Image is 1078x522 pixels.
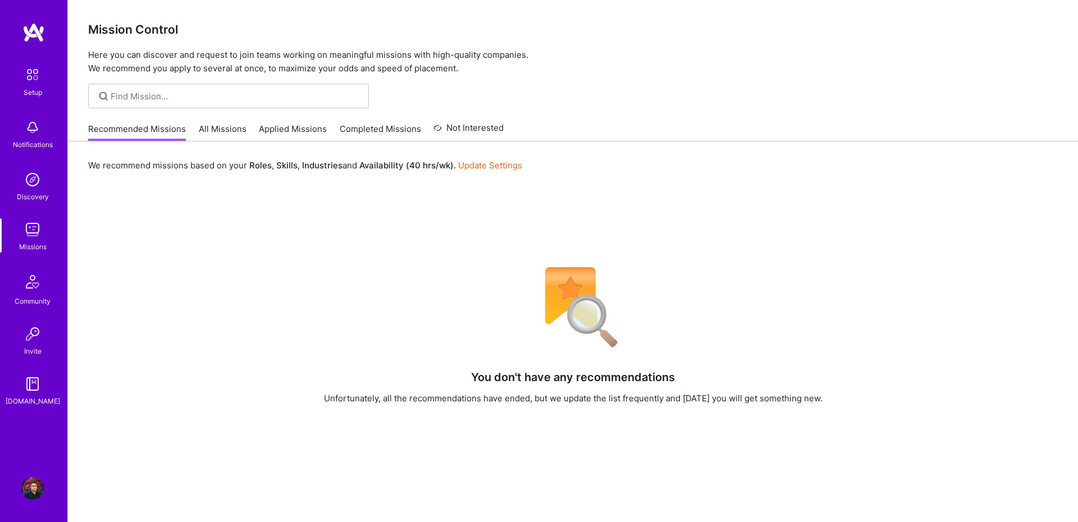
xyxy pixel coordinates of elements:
[21,373,44,395] img: guide book
[6,395,60,407] div: [DOMAIN_NAME]
[199,123,246,141] a: All Missions
[17,191,49,203] div: Discovery
[340,123,421,141] a: Completed Missions
[15,295,51,307] div: Community
[21,63,44,86] img: setup
[526,260,621,355] img: No Results
[13,139,53,150] div: Notifications
[88,159,522,171] p: We recommend missions based on your , , and .
[88,48,1058,75] p: Here you can discover and request to join teams working on meaningful missions with high-quality ...
[21,323,44,345] img: Invite
[359,160,454,171] b: Availability (40 hrs/wk)
[249,160,272,171] b: Roles
[97,90,110,103] i: icon SearchGrey
[302,160,342,171] b: Industries
[88,123,186,141] a: Recommended Missions
[21,477,44,500] img: User Avatar
[259,123,327,141] a: Applied Missions
[19,268,46,295] img: Community
[111,90,360,102] input: Find Mission...
[19,477,47,500] a: User Avatar
[458,160,522,171] a: Update Settings
[471,370,675,384] h4: You don't have any recommendations
[21,168,44,191] img: discovery
[276,160,298,171] b: Skills
[324,392,823,404] div: Unfortunately, all the recommendations have ended, but we update the list frequently and [DATE] y...
[22,22,45,43] img: logo
[433,121,504,141] a: Not Interested
[88,22,1058,36] h3: Mission Control
[19,241,47,253] div: Missions
[24,86,42,98] div: Setup
[24,345,42,357] div: Invite
[21,116,44,139] img: bell
[21,218,44,241] img: teamwork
